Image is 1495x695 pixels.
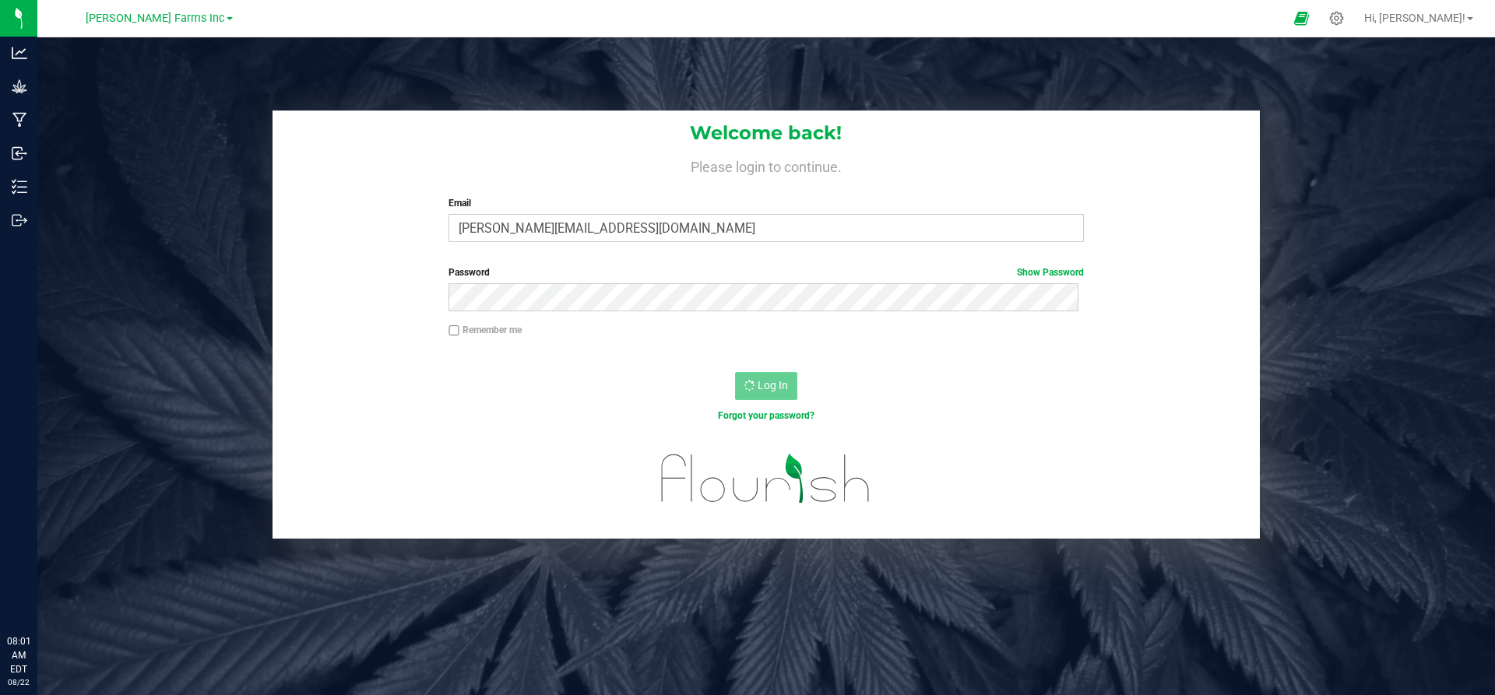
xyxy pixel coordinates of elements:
a: Forgot your password? [718,410,814,421]
label: Remember me [448,323,522,337]
inline-svg: Manufacturing [12,112,27,128]
a: Show Password [1017,267,1084,278]
img: flourish_logo.svg [642,439,889,518]
inline-svg: Grow [12,79,27,94]
label: Email [448,196,1083,210]
h4: Please login to continue. [273,156,1260,174]
div: Manage settings [1327,11,1346,26]
span: Log In [758,379,788,391]
inline-svg: Inbound [12,146,27,161]
span: Open Ecommerce Menu [1284,3,1319,33]
inline-svg: Analytics [12,45,27,61]
inline-svg: Outbound [12,212,27,228]
span: Hi, [PERSON_NAME]! [1364,12,1465,24]
span: [PERSON_NAME] Farms Inc [86,12,225,25]
h1: Welcome back! [273,123,1260,143]
input: Remember me [448,325,459,336]
p: 08/22 [7,676,30,688]
p: 08:01 AM EDT [7,634,30,676]
button: Log In [735,372,797,400]
inline-svg: Inventory [12,179,27,195]
span: Password [448,267,490,278]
